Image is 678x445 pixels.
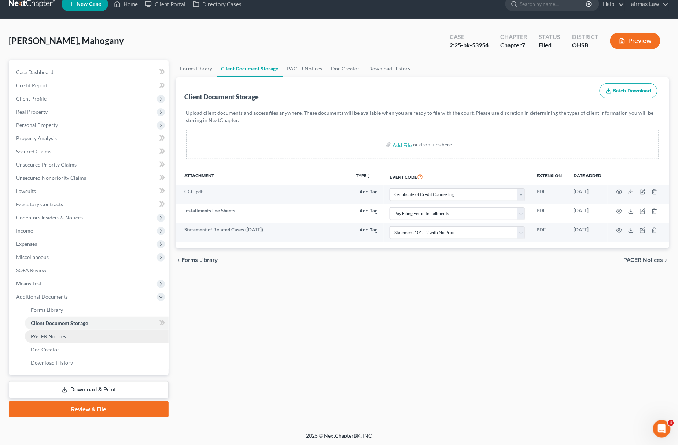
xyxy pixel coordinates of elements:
span: Executory Contracts [16,201,63,207]
td: PDF [531,185,568,204]
a: Review & File [9,401,169,417]
span: Client Document Storage [31,320,88,326]
button: Preview [610,33,660,49]
th: Date added [568,168,608,185]
span: Forms Library [31,307,63,313]
button: chevron_left Forms Library [176,257,218,263]
a: Forms Library [25,303,169,317]
td: [DATE] [568,223,608,242]
span: Forms Library [182,257,218,263]
div: Client Document Storage [185,92,259,101]
a: Property Analysis [10,132,169,145]
a: Client Document Storage [25,317,169,330]
a: Forms Library [176,60,217,77]
a: + Add Tag [356,188,378,195]
span: Expenses [16,241,37,247]
div: 2:25-bk-53954 [450,41,489,50]
span: Codebtors Insiders & Notices [16,214,83,220]
div: Status [539,33,560,41]
span: New Case [77,1,101,7]
td: CCC-pdf [176,185,350,204]
a: PACER Notices [25,330,169,343]
a: + Add Tag [356,226,378,233]
td: Installments Fee Sheets [176,204,350,223]
a: Doc Creator [327,60,364,77]
span: Personal Property [16,122,58,128]
span: Batch Download [613,88,651,94]
iframe: Intercom live chat [653,420,671,438]
div: Chapter [500,33,527,41]
button: PACER Notices chevron_right [624,257,669,263]
a: + Add Tag [356,207,378,214]
button: + Add Tag [356,228,378,233]
td: PDF [531,204,568,223]
span: Additional Documents [16,293,68,300]
span: Property Analysis [16,135,57,141]
i: unfold_more [366,174,371,178]
span: Secured Claims [16,148,51,154]
span: 7 [522,41,525,48]
td: PDF [531,223,568,242]
button: TYPEunfold_more [356,174,371,178]
a: Client Document Storage [217,60,283,77]
button: + Add Tag [356,190,378,194]
span: [PERSON_NAME], Mahogany [9,35,124,46]
a: Download History [25,356,169,369]
span: Doc Creator [31,346,59,353]
button: Batch Download [600,83,657,99]
td: [DATE] [568,204,608,223]
span: Miscellaneous [16,254,49,260]
a: Executory Contracts [10,198,169,211]
a: Unsecured Nonpriority Claims [10,171,169,185]
a: PACER Notices [283,60,327,77]
span: Unsecured Priority Claims [16,161,77,168]
span: Income [16,227,33,234]
div: Filed [539,41,560,50]
span: Real Property [16,109,48,115]
td: [DATE] [568,185,608,204]
div: District [572,33,598,41]
div: OHSB [572,41,598,50]
a: SOFA Review [10,264,169,277]
div: Case [450,33,489,41]
th: Event Code [384,168,531,185]
span: Case Dashboard [16,69,54,75]
button: + Add Tag [356,209,378,214]
a: Case Dashboard [10,66,169,79]
div: or drop files here [413,141,452,148]
span: PACER Notices [31,333,66,339]
th: Attachment [176,168,350,185]
a: Download History [364,60,415,77]
th: Extension [531,168,568,185]
a: Unsecured Priority Claims [10,158,169,171]
a: Secured Claims [10,145,169,158]
p: Upload client documents and access files anywhere. These documents will be available when you are... [186,109,659,124]
span: Credit Report [16,82,48,88]
span: Lawsuits [16,188,36,194]
span: Means Test [16,280,41,287]
a: Credit Report [10,79,169,92]
span: Unsecured Nonpriority Claims [16,175,86,181]
i: chevron_left [176,257,182,263]
td: Statement of Related Cases ([DATE]) [176,223,350,242]
span: 4 [668,420,674,426]
span: PACER Notices [624,257,663,263]
i: chevron_right [663,257,669,263]
div: Chapter [500,41,527,50]
span: Download History [31,360,73,366]
span: SOFA Review [16,267,47,273]
a: Lawsuits [10,185,169,198]
a: Download & Print [9,381,169,398]
a: Doc Creator [25,343,169,356]
span: Client Profile [16,95,47,102]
